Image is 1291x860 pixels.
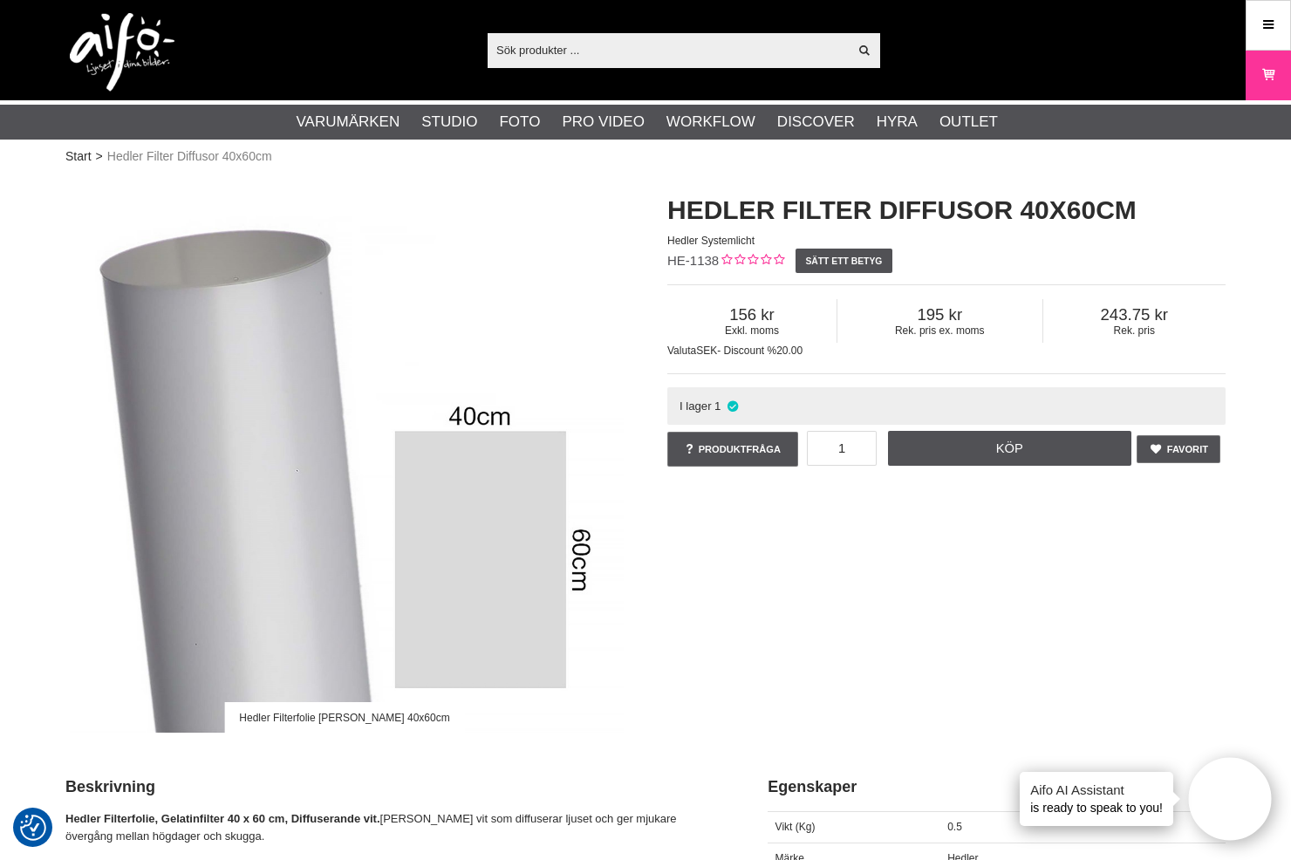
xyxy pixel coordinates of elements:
span: 0.5 [947,821,962,833]
span: Valuta [667,345,696,357]
h2: Egenskaper [768,776,1226,798]
div: is ready to speak to you! [1020,772,1173,826]
span: SEK [696,345,717,357]
a: Varumärken [297,111,400,133]
span: Hedler Systemlicht [667,235,755,247]
a: Studio [421,111,477,133]
a: Sätt ett betyg [796,249,892,273]
span: Hedler Filter Diffusor 40x60cm [107,147,272,166]
span: I lager [680,399,712,413]
a: Workflow [666,111,755,133]
span: 20.00 [776,345,803,357]
p: [PERSON_NAME] vit som diffuserar ljuset och ger mjukare övergång mellan högdager och skugga. [65,810,724,847]
div: Kundbetyg: 0 [719,252,784,270]
h2: Beskrivning [65,776,724,798]
span: > [96,147,103,166]
a: Hyra [877,111,918,133]
a: Favorit [1137,435,1219,463]
span: Rek. pris [1043,324,1226,337]
span: - Discount % [717,345,776,357]
span: 195 [837,305,1042,324]
img: Hedler Filterfolie Matt 40x60cm [65,174,624,733]
span: Exkl. moms [667,324,837,337]
a: Pro Video [562,111,644,133]
strong: Hedler Filterfolie, Gelatinfilter 40 x 60 cm, Diffuserande vit. [65,812,380,825]
img: Revisit consent button [20,815,46,841]
button: Samtyckesinställningar [20,812,46,843]
div: Hedler Filterfolie [PERSON_NAME] 40x60cm [225,702,465,733]
a: Produktfråga [667,432,798,467]
span: HE-1138 [667,253,719,268]
h1: Hedler Filter Diffusor 40x60cm [667,192,1226,229]
span: Rek. pris ex. moms [837,324,1042,337]
img: logo.png [70,13,174,92]
span: 1 [714,399,721,413]
span: 243.75 [1043,305,1226,324]
a: Start [65,147,92,166]
span: 156 [667,305,837,324]
i: I lager [725,399,740,413]
a: Köp [888,431,1132,466]
span: Vikt (Kg) [775,821,816,833]
a: Foto [499,111,540,133]
h4: Aifo AI Assistant [1030,781,1163,799]
a: Outlet [939,111,998,133]
input: Sök produkter ... [488,37,848,63]
a: Discover [777,111,855,133]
